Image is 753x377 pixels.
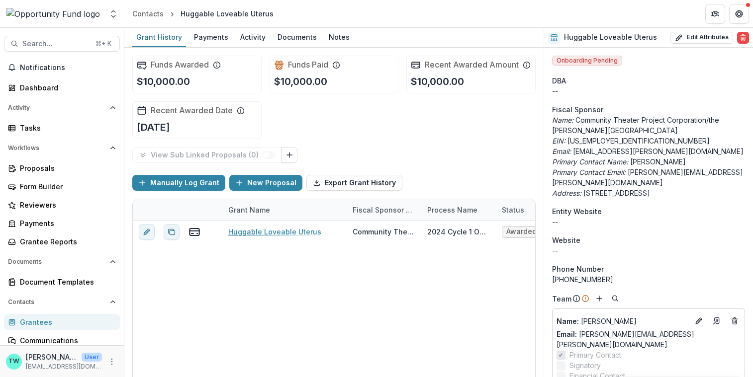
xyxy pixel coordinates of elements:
a: Grant History [132,28,186,47]
a: Document Templates [4,274,120,290]
div: Notes [325,30,354,44]
a: Communications [4,332,120,349]
p: View Sub Linked Proposals ( 0 ) [151,151,263,159]
a: Reviewers [4,197,120,213]
div: Grant History [132,30,186,44]
span: Primary Contact [569,350,621,360]
a: Contacts [128,6,168,21]
img: Opportunity Fund logo [6,8,100,20]
a: Tasks [4,120,120,136]
span: Fiscal Sponsor [552,104,603,115]
p: $10,000.00 [274,74,327,89]
button: Edit Attributes [670,32,733,44]
span: Search... [22,40,90,48]
div: Contacts [132,8,164,19]
div: Payments [190,30,232,44]
button: Deletes [729,315,741,327]
div: Fiscal Sponsor Name [347,199,421,221]
div: Process Name [421,205,483,215]
i: Address: [552,189,581,197]
p: $10,000.00 [137,74,190,89]
button: Open entity switcher [106,4,120,24]
i: Primary Contact Name: [552,157,628,166]
div: Grantee Reports [20,236,112,247]
div: Proposals [20,163,112,173]
button: Open Workflows [4,140,120,156]
a: Grantee Reports [4,233,120,250]
i: Email: [552,147,571,155]
button: view-payments [188,226,200,238]
div: Status [496,199,570,221]
p: Team [552,294,571,304]
div: Tasks [20,123,112,133]
p: User [82,353,102,362]
button: New Proposal [229,175,302,191]
button: Duplicate proposal [164,224,180,240]
p: [PERSON_NAME] [552,156,745,167]
div: ⌘ + K [94,38,113,49]
div: 2024 Cycle 1 Online [427,226,490,237]
div: [PHONE_NUMBER] [552,274,745,285]
button: Link Grants [282,147,297,163]
span: DBA [552,75,566,86]
span: Workflows [8,145,106,151]
span: Website [552,235,580,245]
span: Signatory [569,360,601,371]
span: Entity Website [552,206,602,217]
div: Grant Name [222,205,276,215]
p: $10,000.00 [411,74,464,89]
h2: Funds Paid [288,60,328,70]
div: Grantees [20,317,112,327]
p: [PERSON_NAME] [557,316,689,326]
a: Grantees [4,314,120,330]
a: Huggable Loveable Uterus [228,226,321,237]
a: Activity [236,28,270,47]
div: Community Theater Project Corporation/the [PERSON_NAME][GEOGRAPHIC_DATA] [353,226,415,237]
span: Onboarding Pending [552,56,622,66]
div: Reviewers [20,200,112,210]
div: Communications [20,335,112,346]
button: Open Contacts [4,294,120,310]
button: View Sub Linked Proposals (0) [132,147,282,163]
button: Export Grant History [306,175,402,191]
p: [EMAIL_ADDRESS][PERSON_NAME][DOMAIN_NAME] [552,146,745,156]
span: Activity [8,104,106,111]
i: Primary Contact Email: [552,168,626,176]
h2: Recent Awarded Date [151,106,233,115]
button: Add [593,293,605,304]
div: Document Templates [20,277,112,287]
button: Notifications [4,60,120,75]
button: More [106,356,118,368]
a: Documents [274,28,321,47]
button: Get Help [729,4,749,24]
div: Process Name [421,199,496,221]
p: [PERSON_NAME][EMAIL_ADDRESS][PERSON_NAME][DOMAIN_NAME] [552,167,745,188]
a: Proposals [4,160,120,176]
button: Edit [693,315,705,327]
h2: Recent Awarded Amount [425,60,519,70]
p: [DATE] [137,120,170,135]
span: Notifications [20,64,116,72]
span: Contacts [8,299,106,305]
button: Search... [4,36,120,52]
p: Community Theater Project Corporation/the [PERSON_NAME][GEOGRAPHIC_DATA] [552,115,745,136]
div: -- [552,245,745,256]
i: Name: [552,116,573,124]
a: Name: [PERSON_NAME] [557,316,689,326]
nav: breadcrumb [128,6,278,21]
div: Payments [20,218,112,228]
button: edit [139,224,155,240]
a: Payments [190,28,232,47]
div: Status [496,205,530,215]
button: Manually Log Grant [132,175,225,191]
span: Awarded [506,227,537,236]
a: Notes [325,28,354,47]
a: Form Builder [4,178,120,195]
span: Name : [557,317,579,325]
span: Phone Number [552,264,604,274]
button: Delete [737,32,749,44]
div: Documents [274,30,321,44]
p: [STREET_ADDRESS] [552,188,745,198]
